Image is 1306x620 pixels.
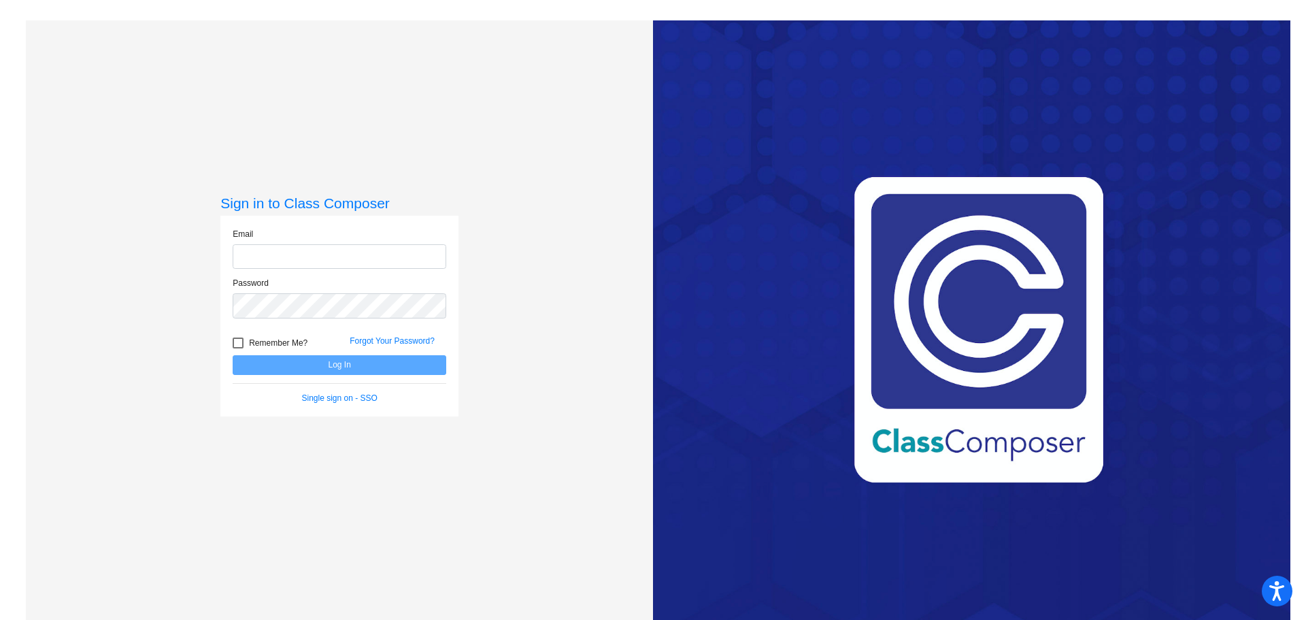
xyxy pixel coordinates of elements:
span: Remember Me? [249,335,307,351]
button: Log In [233,355,446,375]
h3: Sign in to Class Composer [220,195,458,212]
label: Password [233,277,269,289]
a: Single sign on - SSO [302,393,378,403]
label: Email [233,228,253,240]
a: Forgot Your Password? [350,336,435,346]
